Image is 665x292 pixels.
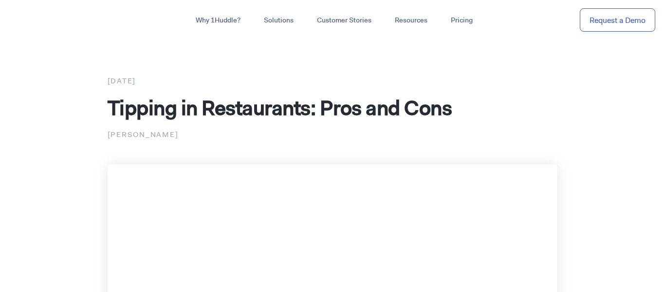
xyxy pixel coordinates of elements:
[108,94,452,121] span: Tipping in Restaurants: Pros and Cons
[439,12,484,29] a: Pricing
[305,12,383,29] a: Customer Stories
[252,12,305,29] a: Solutions
[383,12,439,29] a: Resources
[108,75,558,87] div: [DATE]
[184,12,252,29] a: Why 1Huddle?
[10,11,79,29] img: ...
[580,8,655,32] a: Request a Demo
[108,128,558,141] p: [PERSON_NAME]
